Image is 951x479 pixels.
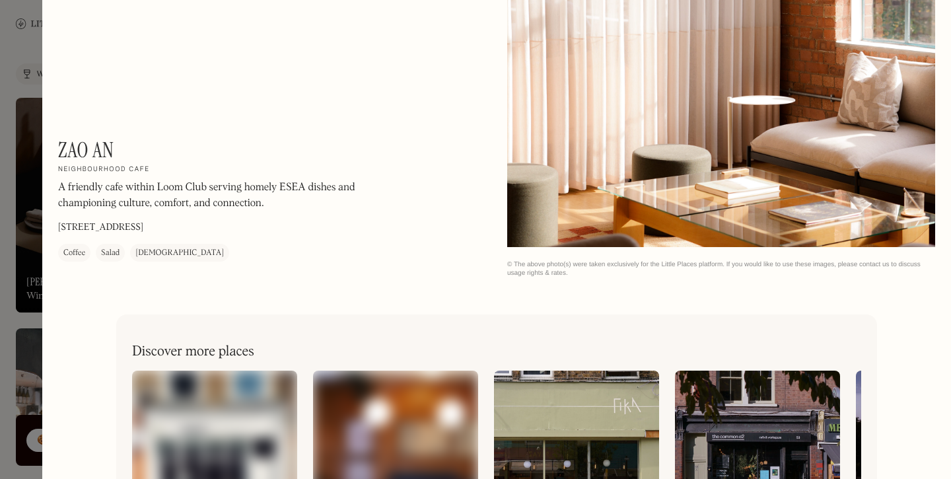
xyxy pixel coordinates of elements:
h2: Discover more places [132,344,254,360]
p: [STREET_ADDRESS] [58,221,143,235]
p: A friendly cafe within Loom Club serving homely ESEA dishes and championing culture, comfort, and... [58,180,415,211]
div: © The above photo(s) were taken exclusively for the Little Places platform. If you would like to ... [507,260,935,277]
div: [DEMOGRAPHIC_DATA] [135,246,224,260]
div: Coffee [63,246,85,260]
h2: Neighbourhood cafe [58,165,150,174]
h1: Zao An [58,137,114,163]
div: Salad [101,246,120,260]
